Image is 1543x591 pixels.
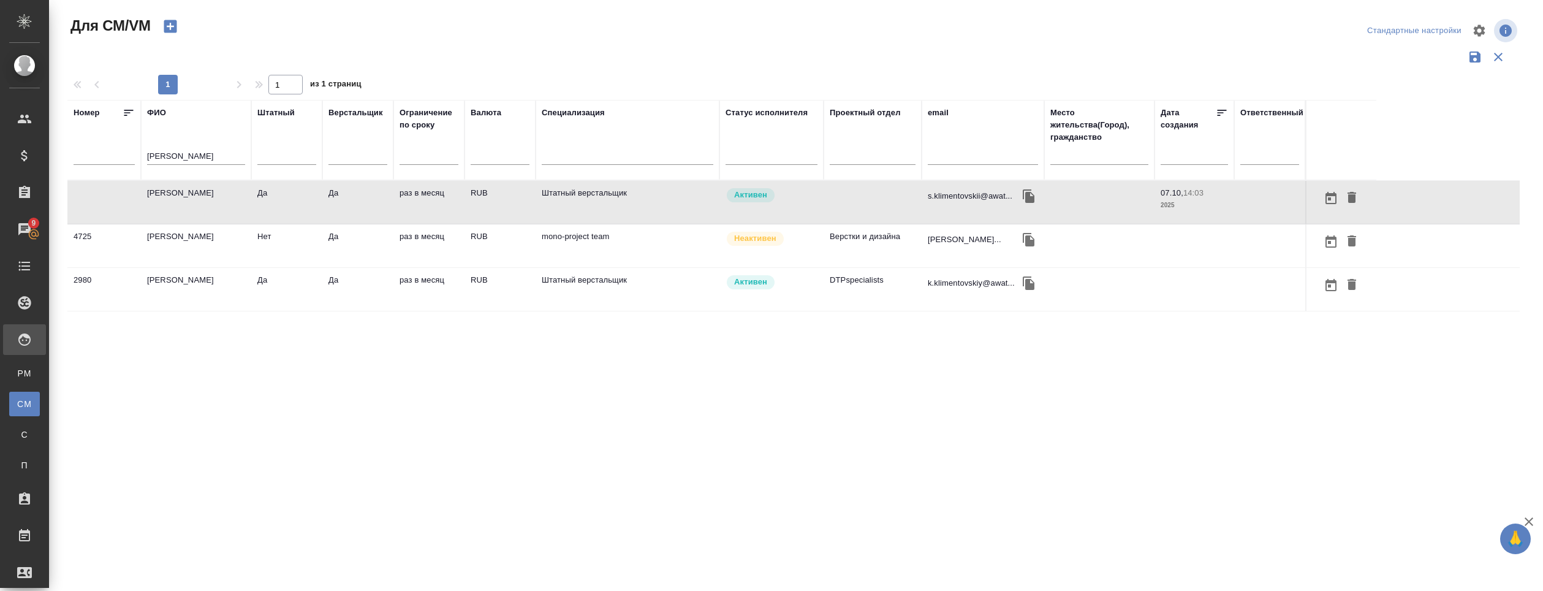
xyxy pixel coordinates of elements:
button: Удалить [1341,187,1362,210]
button: 🙏 [1500,524,1531,554]
td: Да [322,181,393,224]
p: Штатный верстальщик [542,187,713,199]
td: [PERSON_NAME] [141,268,251,311]
a: 9 [3,214,46,245]
td: RUB [464,224,536,267]
p: Активен [734,276,767,288]
a: CM [9,392,40,416]
div: Валюта [471,107,501,119]
span: 9 [24,217,43,229]
div: Номер [74,107,100,119]
td: [PERSON_NAME] [141,224,251,267]
td: Да [251,181,322,224]
td: RUB [464,181,536,224]
p: 14:03 [1183,188,1204,197]
button: Открыть календарь загрузки [1321,274,1341,297]
p: Неактивен [734,232,776,245]
td: раз в месяц [393,268,464,311]
div: split button [1364,21,1465,40]
div: Специализация [542,107,605,119]
button: Сохранить фильтры [1463,45,1487,69]
button: Удалить [1341,274,1362,297]
div: Дата создания [1161,107,1216,131]
button: Скопировать [1020,274,1038,292]
p: Штатный верстальщик [542,274,713,286]
a: С [9,422,40,447]
td: 4725 [67,224,141,267]
button: Открыть календарь загрузки [1321,231,1341,253]
button: Создать [156,16,185,37]
td: 2980 [67,268,141,311]
td: раз в месяц [393,224,464,267]
a: PM [9,361,40,386]
span: Посмотреть информацию [1494,19,1520,42]
td: RUB [464,268,536,311]
p: s.klimentovskii@awat... [928,190,1012,202]
div: Ограничение по сроку [400,107,458,131]
p: Активен [734,189,767,201]
div: Штатный [257,107,295,119]
div: ФИО [147,107,166,119]
p: 2025 [1161,199,1228,212]
button: Скопировать [1020,187,1038,205]
div: Рядовой исполнитель: назначай с учетом рейтинга [726,187,817,204]
div: Место жительства(Город), гражданство [1050,107,1148,143]
button: Скопировать [1020,231,1038,249]
a: П [9,453,40,478]
td: Да [322,224,393,267]
div: Рядовой исполнитель: назначай с учетом рейтинга [726,274,817,291]
span: из 1 страниц [310,77,362,94]
span: Настроить таблицу [1465,16,1494,45]
p: k.klimentovskiy@awat... [928,277,1015,289]
span: PM [15,367,34,379]
div: email [928,107,949,119]
td: [PERSON_NAME] [141,181,251,224]
span: 🙏 [1505,526,1526,552]
span: Для СМ/VM [67,16,151,36]
p: mono-project team [542,231,713,243]
td: раз в месяц [393,181,464,224]
button: Открыть календарь загрузки [1321,187,1341,210]
td: Да [322,268,393,311]
span: С [15,429,34,441]
div: Наши пути разошлись: исполнитель с нами не работает [726,231,817,247]
td: DTPspecialists [824,268,922,311]
div: Проектный отдел [830,107,901,119]
div: Статус исполнителя [726,107,808,119]
td: Да [251,268,322,311]
p: [PERSON_NAME]... [928,234,1001,246]
span: CM [15,398,34,410]
div: Верстальщик [328,107,383,119]
div: Ответственный [1240,107,1303,119]
td: Нет [251,224,322,267]
span: П [15,459,34,471]
p: 07.10, [1161,188,1183,197]
td: Верстки и дизайна [824,224,922,267]
button: Удалить [1341,231,1362,253]
button: Сбросить фильтры [1487,45,1510,69]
